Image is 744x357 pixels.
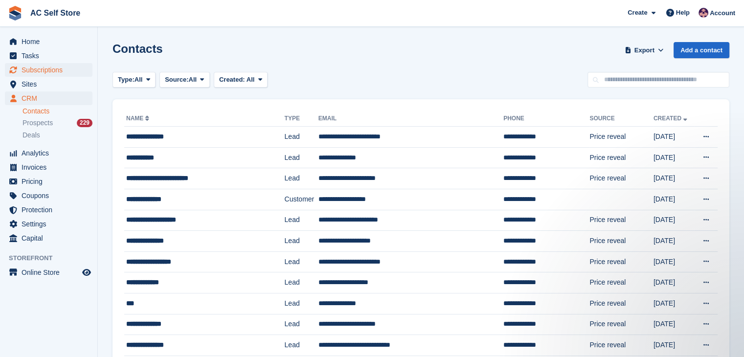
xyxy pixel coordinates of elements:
[318,111,503,127] th: Email
[113,72,156,88] button: Type: All
[284,189,318,210] td: Customer
[623,42,666,58] button: Export
[654,168,694,189] td: [DATE]
[5,63,92,77] a: menu
[284,314,318,335] td: Lead
[284,168,318,189] td: Lead
[23,107,92,116] a: Contacts
[22,189,80,202] span: Coupons
[9,253,97,263] span: Storefront
[589,147,654,168] td: Price reveal
[589,111,654,127] th: Source
[23,131,40,140] span: Deals
[710,8,735,18] span: Account
[159,72,210,88] button: Source: All
[676,8,690,18] span: Help
[589,168,654,189] td: Price reveal
[654,147,694,168] td: [DATE]
[23,118,92,128] a: Prospects 229
[589,127,654,148] td: Price reveal
[22,217,80,231] span: Settings
[5,203,92,217] a: menu
[654,189,694,210] td: [DATE]
[5,231,92,245] a: menu
[126,115,151,122] a: Name
[589,314,654,335] td: Price reveal
[22,231,80,245] span: Capital
[135,75,143,85] span: All
[699,8,708,18] img: Ted Cox
[589,293,654,314] td: Price reveal
[654,293,694,314] td: [DATE]
[5,77,92,91] a: menu
[214,72,268,88] button: Created: All
[284,127,318,148] td: Lead
[654,251,694,272] td: [DATE]
[23,130,92,140] a: Deals
[284,111,318,127] th: Type
[5,266,92,279] a: menu
[654,127,694,148] td: [DATE]
[284,293,318,314] td: Lead
[589,251,654,272] td: Price reveal
[22,146,80,160] span: Analytics
[77,119,92,127] div: 229
[5,217,92,231] a: menu
[8,6,23,21] img: stora-icon-8386f47178a22dfd0bd8f6a31ec36ba5ce8667c1dd55bd0f319d3a0aa187defe.svg
[22,203,80,217] span: Protection
[5,49,92,63] a: menu
[589,272,654,293] td: Price reveal
[113,42,163,55] h1: Contacts
[284,231,318,252] td: Lead
[247,76,255,83] span: All
[23,118,53,128] span: Prospects
[284,335,318,356] td: Lead
[81,267,92,278] a: Preview store
[219,76,245,83] span: Created:
[654,231,694,252] td: [DATE]
[22,91,80,105] span: CRM
[654,210,694,231] td: [DATE]
[189,75,197,85] span: All
[628,8,647,18] span: Create
[118,75,135,85] span: Type:
[634,45,654,55] span: Export
[5,146,92,160] a: menu
[589,231,654,252] td: Price reveal
[284,210,318,231] td: Lead
[22,49,80,63] span: Tasks
[589,210,654,231] td: Price reveal
[165,75,188,85] span: Source:
[26,5,84,21] a: AC Self Store
[284,147,318,168] td: Lead
[654,272,694,293] td: [DATE]
[654,115,689,122] a: Created
[5,175,92,188] a: menu
[22,63,80,77] span: Subscriptions
[5,35,92,48] a: menu
[589,335,654,356] td: Price reveal
[22,77,80,91] span: Sites
[5,160,92,174] a: menu
[503,111,589,127] th: Phone
[22,35,80,48] span: Home
[22,175,80,188] span: Pricing
[674,42,729,58] a: Add a contact
[284,251,318,272] td: Lead
[284,272,318,293] td: Lead
[22,160,80,174] span: Invoices
[5,91,92,105] a: menu
[5,189,92,202] a: menu
[654,335,694,356] td: [DATE]
[22,266,80,279] span: Online Store
[654,314,694,335] td: [DATE]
